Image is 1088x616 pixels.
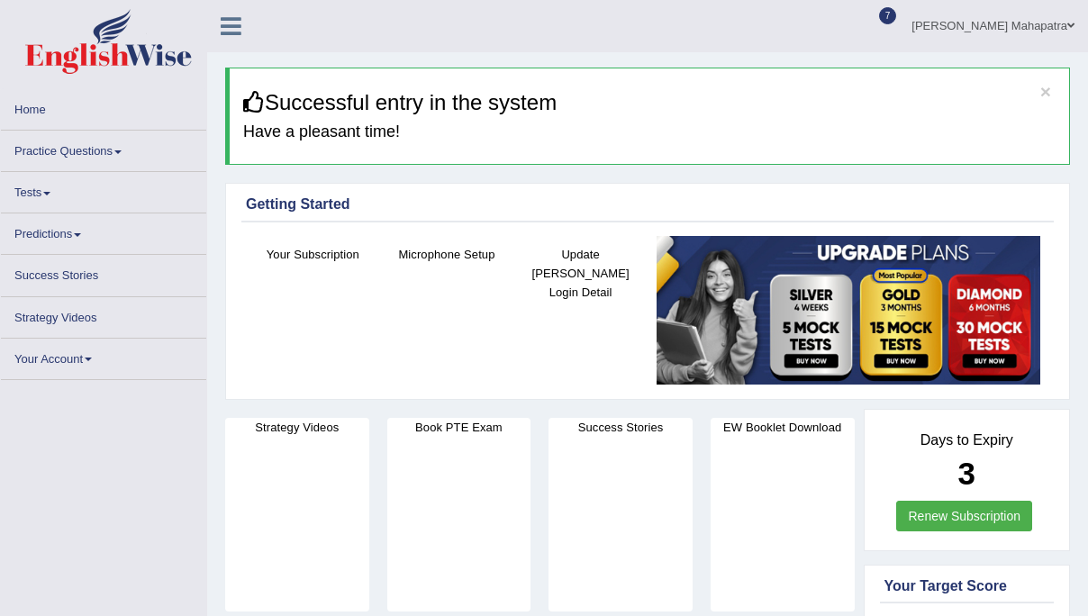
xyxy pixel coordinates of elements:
[522,245,639,302] h4: Update [PERSON_NAME] Login Detail
[1,339,206,374] a: Your Account
[1040,82,1051,101] button: ×
[711,418,855,437] h4: EW Booklet Download
[225,418,369,437] h4: Strategy Videos
[896,501,1032,531] a: Renew Subscription
[884,575,1050,597] div: Your Target Score
[549,418,693,437] h4: Success Stories
[884,432,1050,448] h4: Days to Expiry
[387,418,531,437] h4: Book PTE Exam
[1,297,206,332] a: Strategy Videos
[1,213,206,249] a: Predictions
[657,236,1040,385] img: small5.jpg
[246,194,1049,215] div: Getting Started
[255,245,371,264] h4: Your Subscription
[1,172,206,207] a: Tests
[1,255,206,290] a: Success Stories
[958,456,975,491] b: 3
[1,131,206,166] a: Practice Questions
[243,91,1056,114] h3: Successful entry in the system
[1,89,206,124] a: Home
[243,123,1056,141] h4: Have a pleasant time!
[389,245,505,264] h4: Microphone Setup
[879,7,897,24] span: 7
